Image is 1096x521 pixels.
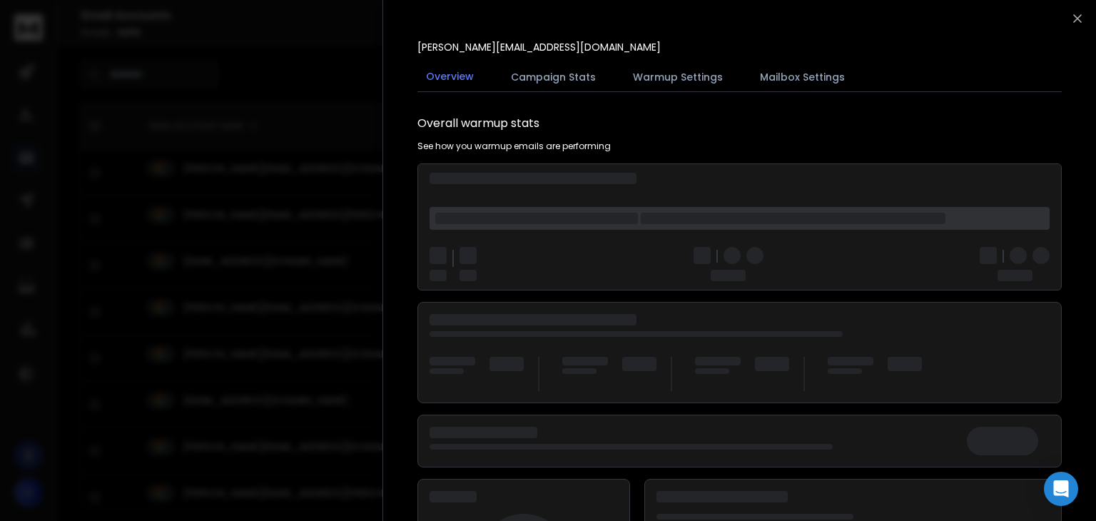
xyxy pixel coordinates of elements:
button: Warmup Settings [624,61,731,93]
button: Campaign Stats [502,61,604,93]
button: Mailbox Settings [751,61,853,93]
p: [PERSON_NAME][EMAIL_ADDRESS][DOMAIN_NAME] [417,40,661,54]
h1: Overall warmup stats [417,115,539,132]
div: Open Intercom Messenger [1044,472,1078,506]
p: See how you warmup emails are performing [417,141,611,152]
button: Overview [417,61,482,93]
